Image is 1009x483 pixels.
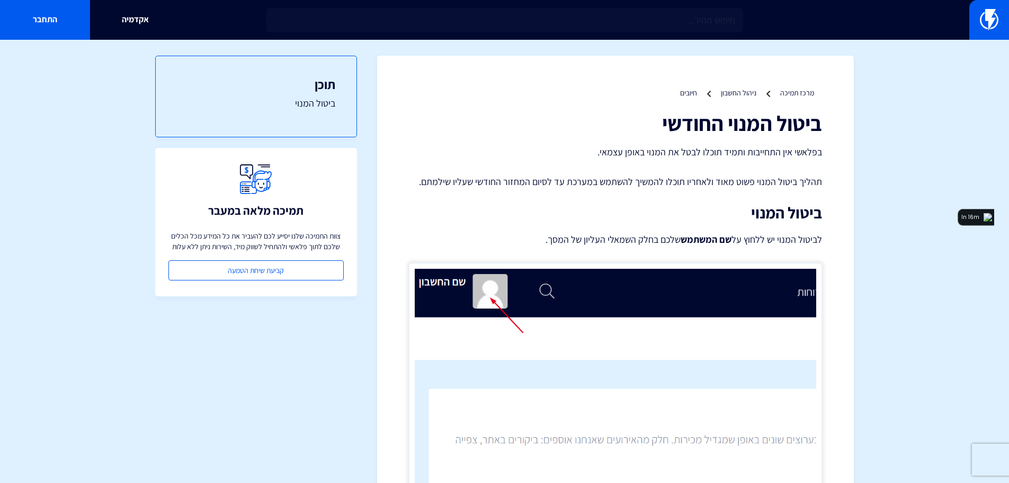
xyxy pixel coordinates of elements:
[780,88,814,98] a: מרכז תמיכה
[409,175,822,189] p: תהליך ביטול המנוי פשוט מאוד ולאחריו תוכלו להמשיך להשתמש במערכת עד לסיום המחזור החודשי שעליו שילמתם.
[721,88,756,98] a: ניהול החשבון
[177,96,335,110] a: ביטול המנוי
[409,232,822,247] p: לביטול המנוי יש ללחוץ על שלכם בחלק השמאלי העליון של המסך.
[984,213,992,222] img: logo
[681,233,731,245] strong: שם המשתמש
[177,77,335,91] h3: תוכן
[409,111,822,135] h1: ביטול המנוי החודשי
[266,8,743,32] input: חיפוש מהיר...
[208,204,303,217] h3: תמיכה מלאה במעבר
[168,231,344,252] p: צוות התמיכה שלנו יסייע לכם להעביר את כל המידע מכל הכלים שלכם לתוך פלאשי ולהתחיל לשווק מיד, השירות...
[168,260,344,280] a: קביעת שיחת הטמעה
[409,145,822,159] p: בפלאשי אין התחייבות ותמיד תוכלו לבטל את המנוי באופן עצמאי.
[409,204,822,222] h2: ביטול המנוי
[961,213,979,222] div: In 16m
[680,88,697,98] a: חיובים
